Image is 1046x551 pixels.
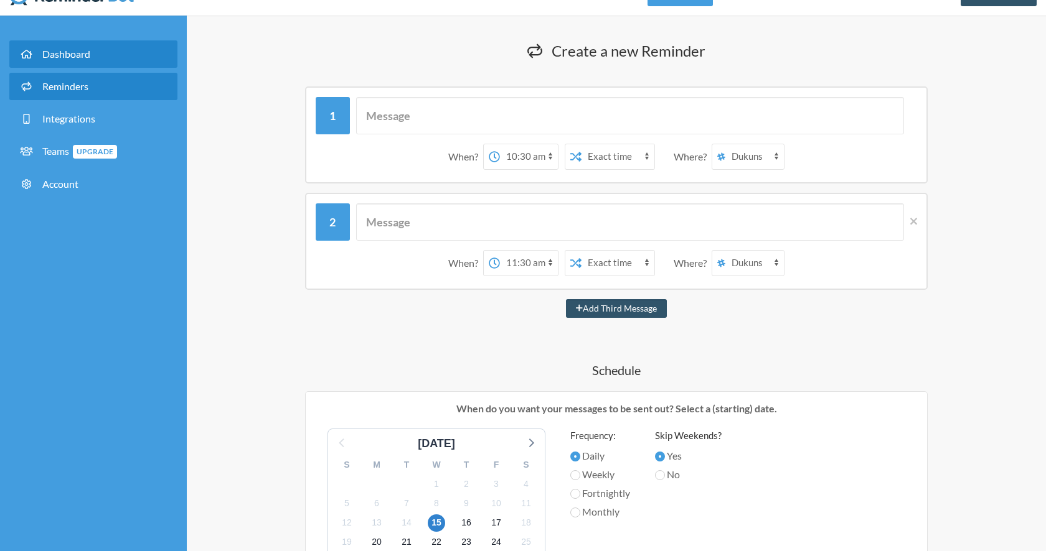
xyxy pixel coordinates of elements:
input: Message [356,97,905,134]
span: Wednesday, November 5, 2025 [338,494,356,512]
span: Friday, November 14, 2025 [398,514,415,532]
a: Dashboard [9,40,177,68]
span: Tuesday, November 18, 2025 [517,514,535,532]
div: S [332,455,362,475]
a: TeamsUpgrade [9,137,177,165]
div: When? [448,144,483,170]
span: Wednesday, November 12, 2025 [338,514,356,532]
span: Thursday, November 20, 2025 [368,534,385,551]
div: S [511,455,541,475]
span: Saturday, November 22, 2025 [428,534,445,551]
span: Dashboard [42,48,90,60]
input: No [655,470,665,480]
span: Saturday, November 15, 2025 [428,514,445,532]
a: Reminders [9,73,177,100]
span: Reminders [42,80,88,92]
div: F [481,455,511,475]
span: Thursday, November 6, 2025 [368,494,385,512]
span: Sunday, November 9, 2025 [458,494,475,512]
span: Sunday, November 16, 2025 [458,514,475,532]
div: [DATE] [413,435,460,452]
label: Weekly [570,467,630,482]
p: When do you want your messages to be sent out? Select a (starting) date. [315,401,918,416]
button: Add Third Message [566,299,667,318]
span: Friday, November 21, 2025 [398,534,415,551]
span: Sunday, November 23, 2025 [458,534,475,551]
span: Teams [42,145,117,157]
span: Tuesday, November 4, 2025 [517,475,535,493]
input: Monthly [570,507,580,517]
h4: Schedule [243,361,990,379]
input: Fortnightly [570,489,580,499]
label: Fortnightly [570,486,630,501]
span: Sunday, November 2, 2025 [458,475,475,493]
label: Skip Weekends? [655,428,722,443]
input: Weekly [570,470,580,480]
span: Thursday, November 13, 2025 [368,514,385,532]
div: Where? [674,250,712,276]
label: Monthly [570,504,630,519]
label: Yes [655,448,722,463]
div: M [362,455,392,475]
div: Where? [674,144,712,170]
label: Daily [570,448,630,463]
span: Upgrade [73,145,117,159]
span: Create a new Reminder [552,42,705,60]
input: Message [356,203,905,241]
span: Saturday, November 1, 2025 [428,475,445,493]
a: Account [9,170,177,198]
div: T [451,455,481,475]
div: T [392,455,422,475]
span: Friday, November 7, 2025 [398,494,415,512]
label: Frequency: [570,428,630,443]
span: Monday, November 24, 2025 [488,534,505,551]
span: Integrations [42,113,95,124]
span: Wednesday, November 19, 2025 [338,534,356,551]
input: Yes [655,451,665,461]
div: When? [448,250,483,276]
span: Tuesday, November 25, 2025 [517,534,535,551]
span: Monday, November 3, 2025 [488,475,505,493]
label: No [655,467,722,482]
input: Daily [570,451,580,461]
span: Saturday, November 8, 2025 [428,494,445,512]
div: W [422,455,451,475]
span: Monday, November 10, 2025 [488,494,505,512]
span: Account [42,178,78,190]
a: Integrations [9,105,177,132]
span: Tuesday, November 11, 2025 [517,494,535,512]
span: Monday, November 17, 2025 [488,514,505,532]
